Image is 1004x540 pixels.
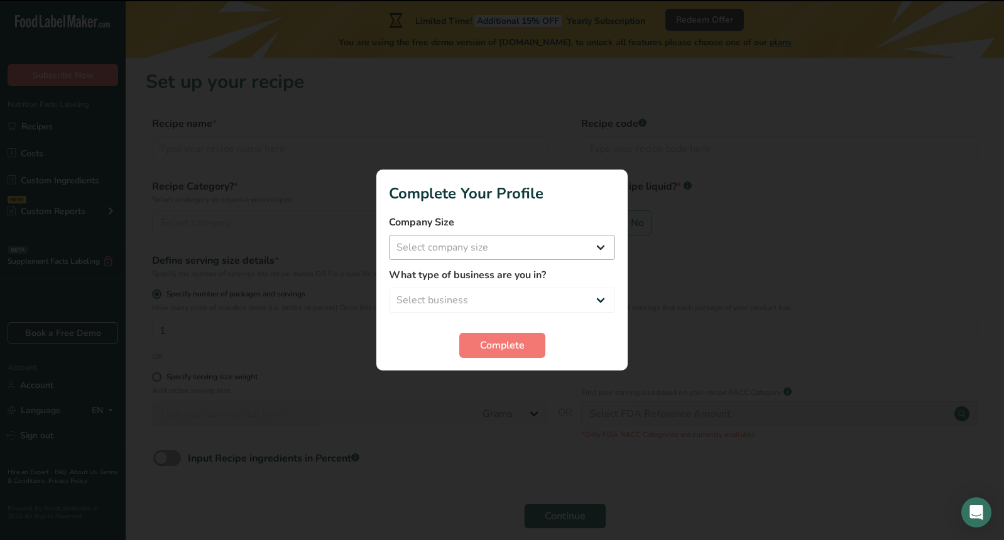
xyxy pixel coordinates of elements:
label: Company Size [389,215,615,230]
label: What type of business are you in? [389,267,615,283]
h1: Complete Your Profile [389,182,615,205]
div: Open Intercom Messenger [961,497,991,527]
button: Complete [459,333,545,358]
span: Complete [480,338,525,353]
